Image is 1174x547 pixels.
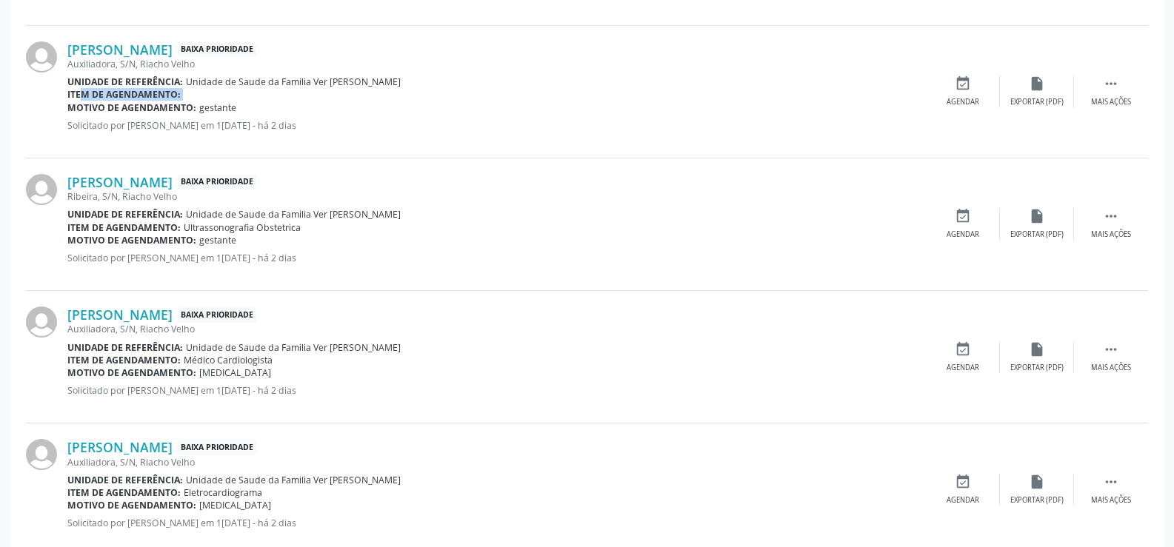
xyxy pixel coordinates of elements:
img: img [26,439,57,470]
span: Baixa Prioridade [178,175,256,190]
div: Exportar (PDF) [1010,97,1064,107]
span: Unidade de Saude da Familia Ver [PERSON_NAME] [186,341,401,354]
span: [MEDICAL_DATA] [199,366,271,379]
div: Auxiliadora, S/N, Riacho Velho [67,58,926,70]
span: gestante [199,234,236,246]
span: Baixa Prioridade [178,307,256,323]
div: Agendar [947,97,979,107]
span: Baixa Prioridade [178,42,256,58]
b: Item de agendamento: [67,486,181,499]
i:  [1103,474,1119,490]
span: [MEDICAL_DATA] [199,499,271,511]
i: event_available [955,474,971,490]
a: [PERSON_NAME] [67,439,173,455]
div: Mais ações [1091,229,1131,240]
a: [PERSON_NAME] [67,41,173,58]
span: Baixa Prioridade [178,440,256,455]
div: Ribeira, S/N, Riacho Velho [67,190,926,203]
div: Agendar [947,363,979,373]
div: Auxiliadora, S/N, Riacho Velho [67,456,926,469]
span: Eletrocardiograma [184,486,262,499]
div: Mais ações [1091,363,1131,373]
b: Motivo de agendamento: [67,101,196,114]
div: Mais ações [1091,495,1131,506]
a: [PERSON_NAME] [67,174,173,190]
b: Unidade de referência: [67,208,183,221]
b: Unidade de referência: [67,474,183,486]
i:  [1103,341,1119,358]
div: Auxiliadora, S/N, Riacho Velho [67,323,926,335]
p: Solicitado por [PERSON_NAME] em 1[DATE] - há 2 dias [67,252,926,264]
i:  [1103,208,1119,224]
i: insert_drive_file [1029,341,1045,358]
b: Unidade de referência: [67,75,183,88]
div: Agendar [947,495,979,506]
b: Motivo de agendamento: [67,366,196,379]
b: Item de agendamento: [67,221,181,234]
span: Unidade de Saude da Familia Ver [PERSON_NAME] [186,208,401,221]
i: insert_drive_file [1029,474,1045,490]
a: [PERSON_NAME] [67,306,173,323]
div: Exportar (PDF) [1010,363,1064,373]
p: Solicitado por [PERSON_NAME] em 1[DATE] - há 2 dias [67,119,926,132]
i: event_available [955,208,971,224]
span: Ultrassonografia Obstetrica [184,221,301,234]
div: Mais ações [1091,97,1131,107]
span: Unidade de Saude da Familia Ver [PERSON_NAME] [186,75,401,88]
b: Motivo de agendamento: [67,499,196,511]
p: Solicitado por [PERSON_NAME] em 1[DATE] - há 2 dias [67,384,926,397]
img: img [26,174,57,205]
p: Solicitado por [PERSON_NAME] em 1[DATE] - há 2 dias [67,517,926,529]
i:  [1103,75,1119,92]
div: Exportar (PDF) [1010,229,1064,240]
span: Unidade de Saude da Familia Ver [PERSON_NAME] [186,474,401,486]
div: Exportar (PDF) [1010,495,1064,506]
b: Item de agendamento: [67,354,181,366]
i: event_available [955,75,971,92]
div: Agendar [947,229,979,240]
i: event_available [955,341,971,358]
i: insert_drive_file [1029,75,1045,92]
i: insert_drive_file [1029,208,1045,224]
img: img [26,306,57,338]
span: Médico Cardiologista [184,354,273,366]
img: img [26,41,57,73]
b: Motivo de agendamento: [67,234,196,246]
span: gestante [199,101,236,114]
b: Item de agendamento: [67,88,181,101]
b: Unidade de referência: [67,341,183,354]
